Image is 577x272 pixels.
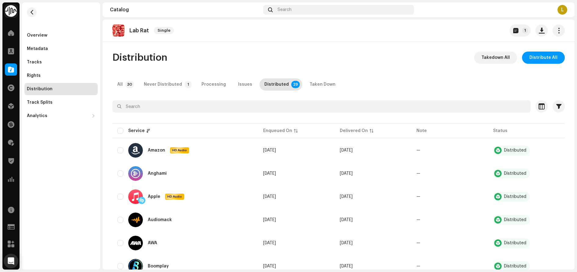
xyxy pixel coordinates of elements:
div: Distributed [504,195,526,199]
button: Takedown All [474,52,517,64]
span: Oct 8, 2025 [340,241,353,245]
span: Oct 8, 2025 [263,148,276,152]
div: Issues [238,78,252,91]
span: Oct 8, 2025 [340,218,353,222]
div: Distributed [504,171,526,176]
re-m-nav-item: Distribution [24,83,98,95]
p-badge: 1 [522,27,528,34]
re-m-nav-item: Overview [24,29,98,41]
div: Open Intercom Messenger [4,254,18,268]
span: Oct 8, 2025 [263,195,276,199]
div: Amazon [148,148,165,152]
p-badge: 1 [184,81,192,88]
re-m-nav-dropdown: Analytics [24,110,98,122]
div: Delivered On [340,128,368,134]
span: Oct 8, 2025 [263,171,276,176]
span: Oct 8, 2025 [263,241,276,245]
p-badge: 30 [125,81,134,88]
div: All [117,78,123,91]
div: Distribution [27,87,53,91]
button: Distribute All [522,52,565,64]
span: Distribution [112,52,167,64]
div: Catalog [110,7,261,12]
span: Oct 8, 2025 [263,264,276,268]
span: Oct 8, 2025 [340,195,353,199]
p-badge: 29 [291,81,300,88]
div: AWA [148,241,157,245]
div: Apple [148,195,160,199]
re-a-table-badge: — [416,264,420,268]
div: Audiomack [148,218,172,222]
button: 1 [510,24,531,37]
div: Boomplay [148,264,169,268]
span: Oct 8, 2025 [340,148,353,152]
div: Analytics [27,113,47,118]
re-m-nav-item: Rights [24,70,98,82]
div: Track Splits [27,100,53,105]
span: Takedown All [481,52,510,64]
span: Oct 8, 2025 [340,171,353,176]
span: Distribute All [529,52,557,64]
re-a-table-badge: — [416,241,420,245]
re-a-table-badge: — [416,195,420,199]
div: Never Distributed [144,78,182,91]
div: Overview [27,33,47,38]
div: L [557,5,567,15]
div: Distributed [504,264,526,268]
span: HD Audio [166,195,183,199]
div: Distributed [504,241,526,245]
div: Enqueued On [263,128,292,134]
img: 0f74c21f-6d1c-4dbc-9196-dbddad53419e [5,5,17,17]
div: Taken Down [310,78,336,91]
re-m-nav-item: Tracks [24,56,98,68]
re-a-table-badge: — [416,148,420,152]
re-a-table-badge: — [416,171,420,176]
re-a-table-badge: — [416,218,420,222]
img: c6027df8-bc39-47cf-920e-52b7158fd25d [112,24,125,37]
span: Search [278,7,292,12]
span: Oct 8, 2025 [263,218,276,222]
div: Anghami [148,171,167,176]
span: HD Audio [171,148,188,152]
div: Distributed [264,78,289,91]
span: Oct 8, 2025 [340,264,353,268]
div: Tracks [27,60,42,65]
re-m-nav-item: Track Splits [24,96,98,109]
div: Rights [27,73,41,78]
input: Search [112,100,531,113]
re-m-nav-item: Metadata [24,43,98,55]
div: Distributed [504,218,526,222]
div: Metadata [27,46,48,51]
div: Distributed [504,148,526,152]
p: Lab Rat [129,27,149,34]
div: Processing [201,78,226,91]
span: Single [154,27,174,34]
div: Service [128,128,145,134]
